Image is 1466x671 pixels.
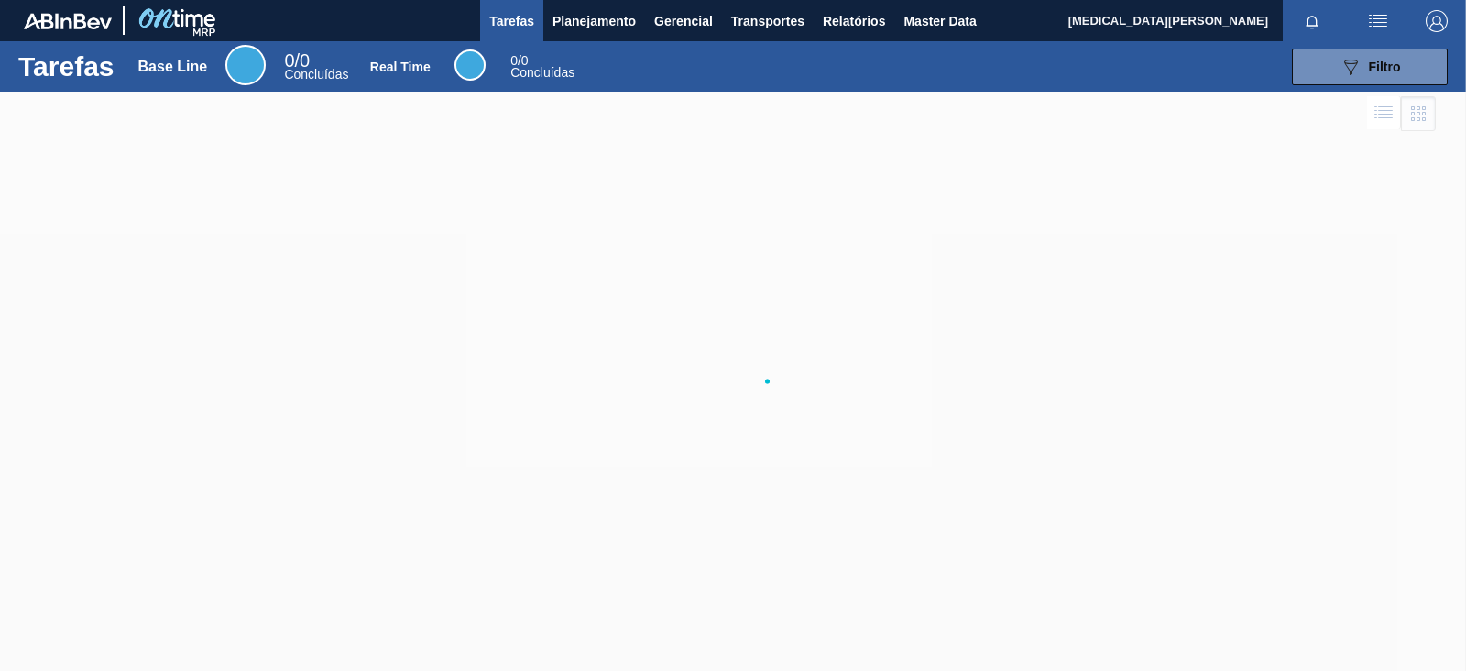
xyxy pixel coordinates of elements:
[823,10,885,32] span: Relatórios
[552,10,636,32] span: Planejamento
[454,49,486,81] div: Real Time
[510,65,574,80] span: Concluídas
[510,53,528,68] span: / 0
[731,10,804,32] span: Transportes
[1367,10,1389,32] img: userActions
[284,50,294,71] span: 0
[18,56,115,77] h1: Tarefas
[1369,60,1401,74] span: Filtro
[903,10,976,32] span: Master Data
[284,50,310,71] span: / 0
[225,45,266,85] div: Base Line
[489,10,534,32] span: Tarefas
[1426,10,1448,32] img: Logout
[510,53,518,68] span: 0
[370,60,431,74] div: Real Time
[510,55,574,79] div: Real Time
[1292,49,1448,85] button: Filtro
[284,67,348,82] span: Concluídas
[138,59,208,75] div: Base Line
[654,10,713,32] span: Gerencial
[1283,8,1341,34] button: Notificações
[24,13,112,29] img: TNhmsLtSVTkK8tSr43FrP2fwEKptu5GPRR3wAAAABJRU5ErkJggg==
[284,53,348,81] div: Base Line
